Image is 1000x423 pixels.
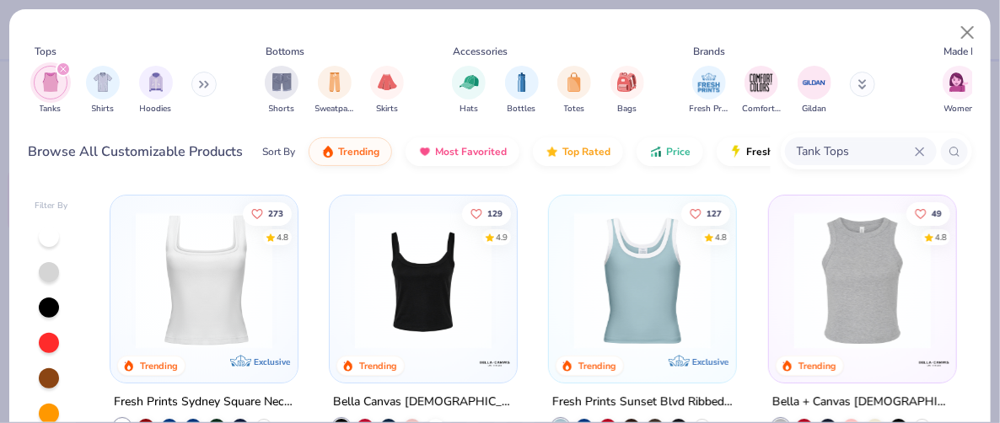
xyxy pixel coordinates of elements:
[617,72,636,92] img: Bags Image
[798,66,831,115] button: filter button
[707,209,722,217] span: 127
[729,145,743,158] img: flash.gif
[435,145,507,158] span: Most Favorited
[315,66,354,115] div: filter for Sweatpants
[802,70,827,95] img: Gildan Image
[333,392,513,413] div: Bella Canvas [DEMOGRAPHIC_DATA]' Micro Ribbed Scoop Tank
[906,201,949,225] button: Like
[617,103,637,115] span: Bags
[147,72,165,92] img: Hoodies Image
[370,66,404,115] div: filter for Skirts
[566,212,719,349] img: 805349cc-a073-4baf-ae89-b2761e757b43
[693,44,725,59] div: Brands
[86,66,120,115] div: filter for Shirts
[557,66,591,115] button: filter button
[262,144,295,159] div: Sort By
[452,66,486,115] div: filter for Hats
[552,392,733,413] div: Fresh Prints Sunset Blvd Ribbed Scoop Tank Top
[265,66,298,115] button: filter button
[546,145,559,158] img: TopRated.gif
[41,72,60,92] img: Tanks Image
[610,66,644,115] button: filter button
[370,66,404,115] button: filter button
[338,145,379,158] span: Trending
[40,103,62,115] span: Tanks
[742,66,781,115] div: filter for Comfort Colors
[562,145,610,158] span: Top Rated
[92,103,115,115] span: Shirts
[478,346,512,380] img: Bella + Canvas logo
[949,72,969,92] img: Women Image
[34,66,67,115] div: filter for Tanks
[533,137,623,166] button: Top Rated
[690,66,728,115] button: filter button
[139,66,173,115] div: filter for Hoodies
[786,212,939,349] img: 52992e4f-a45f-431a-90ff-fda9c8197133
[943,66,976,115] div: filter for Women
[798,66,831,115] div: filter for Gildan
[347,212,500,349] img: 8af284bf-0d00-45ea-9003-ce4b9a3194ad
[281,212,434,349] img: 63ed7c8a-03b3-4701-9f69-be4b1adc9c5f
[943,66,976,115] button: filter button
[454,44,508,59] div: Accessories
[952,17,984,49] button: Close
[34,66,67,115] button: filter button
[309,137,392,166] button: Trending
[802,103,826,115] span: Gildan
[565,72,583,92] img: Totes Image
[265,66,298,115] div: filter for Shorts
[715,231,727,244] div: 4.8
[944,103,975,115] span: Women
[266,44,305,59] div: Bottoms
[325,72,344,92] img: Sweatpants Image
[406,137,519,166] button: Most Favorited
[742,66,781,115] button: filter button
[277,231,288,244] div: 4.8
[127,212,281,349] img: 94a2aa95-cd2b-4983-969b-ecd512716e9a
[666,145,691,158] span: Price
[254,356,290,367] span: Exclusive
[690,103,728,115] span: Fresh Prints
[610,66,644,115] div: filter for Bags
[690,66,728,115] div: filter for Fresh Prints
[272,72,292,92] img: Shorts Image
[268,209,283,217] span: 273
[513,72,531,92] img: Bottles Image
[795,142,915,161] input: Try "T-Shirt"
[94,72,113,92] img: Shirts Image
[496,231,508,244] div: 4.9
[508,103,536,115] span: Bottles
[749,70,774,95] img: Comfort Colors Image
[681,201,730,225] button: Like
[29,142,244,162] div: Browse All Customizable Products
[696,70,722,95] img: Fresh Prints Image
[462,201,511,225] button: Like
[487,209,503,217] span: 129
[505,66,539,115] div: filter for Bottles
[269,103,295,115] span: Shorts
[376,103,398,115] span: Skirts
[931,209,941,217] span: 49
[934,231,946,244] div: 4.8
[746,145,833,158] span: Fresh Prints Flash
[452,66,486,115] button: filter button
[140,103,172,115] span: Hoodies
[86,66,120,115] button: filter button
[557,66,591,115] div: filter for Totes
[564,103,585,115] span: Totes
[505,66,539,115] button: filter button
[460,72,479,92] img: Hats Image
[717,137,911,166] button: Fresh Prints Flash
[315,103,354,115] span: Sweatpants
[114,392,294,413] div: Fresh Prints Sydney Square Neck Tank Top
[917,346,951,380] img: Bella + Canvas logo
[35,200,68,212] div: Filter By
[637,137,703,166] button: Price
[243,201,292,225] button: Like
[321,145,335,158] img: trending.gif
[742,103,781,115] span: Comfort Colors
[693,356,729,367] span: Exclusive
[772,392,953,413] div: Bella + Canvas [DEMOGRAPHIC_DATA]' Micro Ribbed Racerback Tank
[378,72,397,92] img: Skirts Image
[139,66,173,115] button: filter button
